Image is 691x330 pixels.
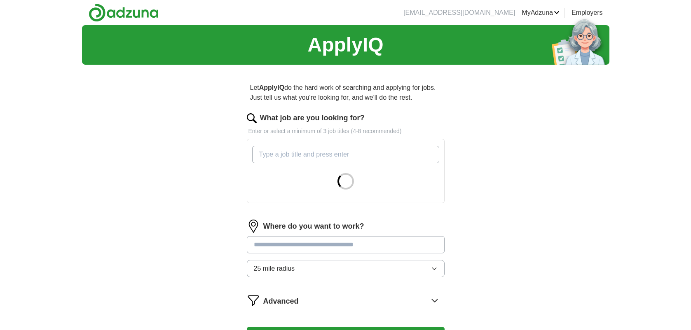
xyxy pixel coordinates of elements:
[254,264,295,274] span: 25 mile radius
[260,112,365,124] label: What job are you looking for?
[89,3,159,22] img: Adzuna logo
[252,146,439,163] input: Type a job title and press enter
[263,296,299,307] span: Advanced
[263,221,364,232] label: Where do you want to work?
[259,84,284,91] strong: ApplyIQ
[307,30,383,60] h1: ApplyIQ
[403,8,515,18] li: [EMAIL_ADDRESS][DOMAIN_NAME]
[247,127,445,136] p: Enter or select a minimum of 3 job titles (4-8 recommended)
[247,113,257,123] img: search.png
[247,260,445,277] button: 25 mile radius
[247,220,260,233] img: location.png
[572,8,603,18] a: Employers
[247,80,445,106] p: Let do the hard work of searching and applying for jobs. Just tell us what you're looking for, an...
[247,294,260,307] img: filter
[522,8,560,18] a: MyAdzuna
